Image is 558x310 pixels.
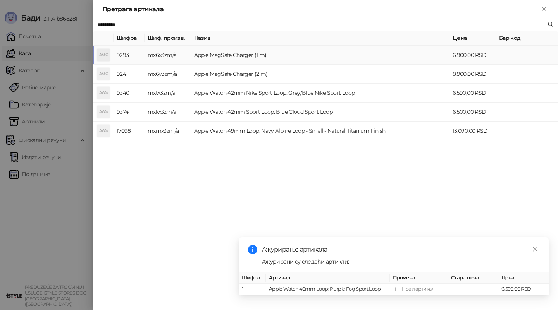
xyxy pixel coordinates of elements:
[498,272,549,284] th: Цена
[498,284,549,295] td: 6.590,00 RSD
[449,84,496,103] td: 6.590,00 RSD
[97,87,110,99] div: AW4
[191,103,449,122] td: Apple Watch 42mm Sport Loop: Blue Cloud Sport Loop
[97,68,110,80] div: AMC
[449,31,496,46] th: Цена
[191,65,449,84] td: Apple MagSafe Charger (2 m)
[114,103,145,122] td: 9374
[145,122,191,140] td: mxmx3zm/a
[114,46,145,65] td: 9293
[145,65,191,84] td: mx6y3zm/a
[266,284,390,295] td: Apple Watch 40mm Loop: Purple Fog Sport Loop
[449,46,496,65] td: 6.900,00 RSD
[390,272,448,284] th: Промена
[114,31,145,46] th: Шифра
[262,245,539,254] div: Ажурирање артикала
[191,46,449,65] td: Apple MagSafe Charger (1 m)
[496,31,558,46] th: Бар код
[239,284,266,295] td: 1
[114,84,145,103] td: 9340
[145,84,191,103] td: mxtx3zm/a
[114,65,145,84] td: 9241
[145,103,191,122] td: mxkx3zm/a
[248,245,257,254] span: info-circle
[191,122,449,140] td: Apple Watch 49mm Loop: Navy Alpine Loop - Small - Natural Titanium Finish
[532,247,538,252] span: close
[239,272,266,284] th: Шифра
[145,31,191,46] th: Шиф. произв.
[114,122,145,140] td: 17098
[191,84,449,103] td: Apple Watch 42mm Nike Sport Loop: Grey/Blue Nike Sport Loop
[266,272,390,284] th: Артикал
[449,103,496,122] td: 6.500,00 RSD
[402,285,434,293] div: Нови артикал
[97,49,110,61] div: AMC
[97,106,110,118] div: AW4
[102,5,539,14] div: Претрага артикала
[539,5,549,14] button: Close
[191,31,449,46] th: Назив
[97,125,110,137] div: AW4
[531,245,539,253] a: Close
[448,272,498,284] th: Стара цена
[262,257,539,266] div: Ажурирани су следећи артикли:
[448,284,498,295] td: -
[449,122,496,140] td: 13.090,00 RSD
[145,46,191,65] td: mx6x3zm/a
[449,65,496,84] td: 8.900,00 RSD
